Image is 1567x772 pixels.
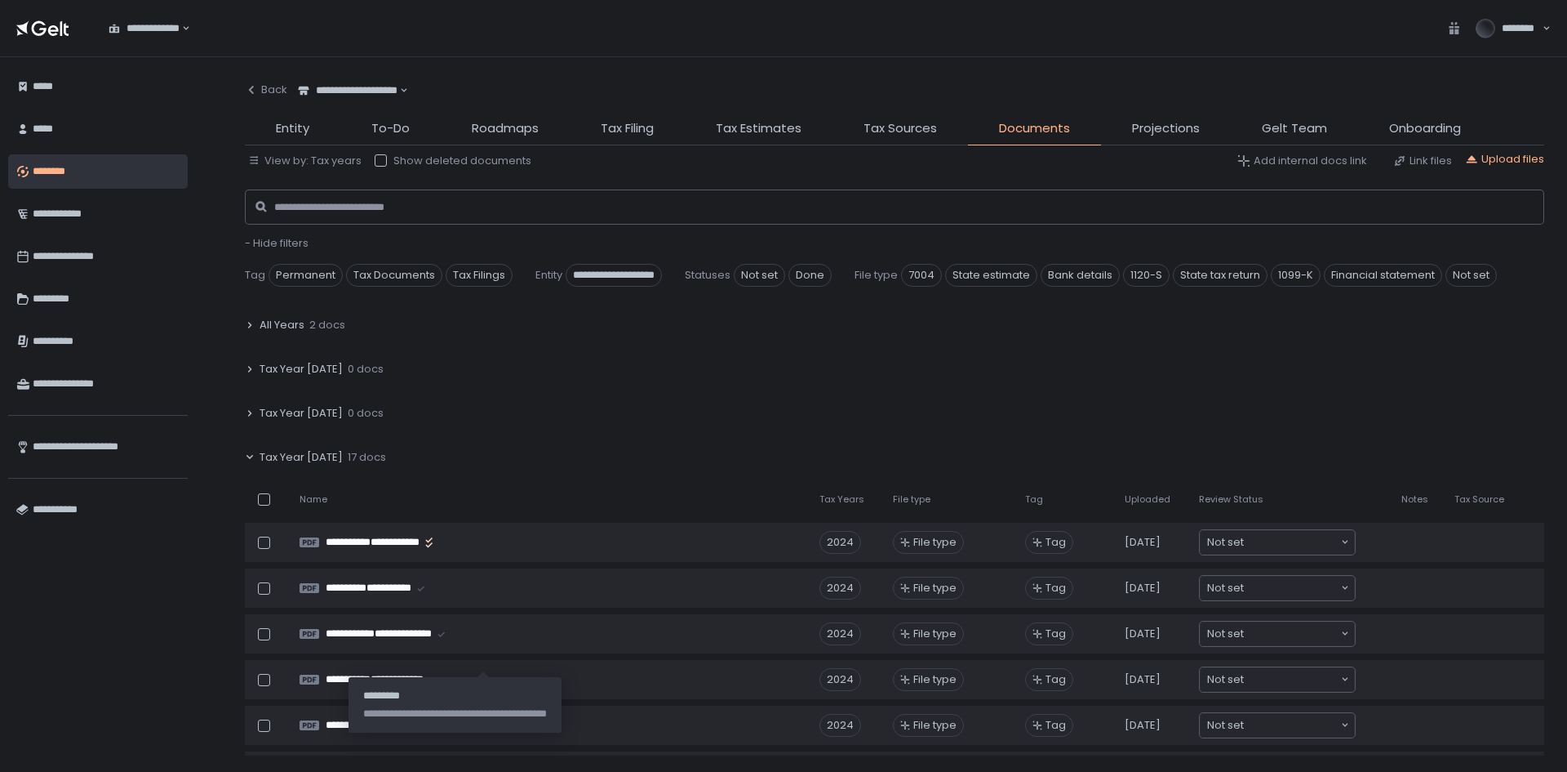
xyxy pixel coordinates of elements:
[348,362,384,377] span: 0 docs
[685,268,730,283] span: Statuses
[248,154,362,168] button: View by: Tax years
[716,119,801,138] span: Tax Estimates
[1045,535,1066,550] span: Tag
[1324,264,1442,287] span: Financial statement
[1207,672,1244,688] span: Not set
[1045,581,1066,596] span: Tag
[913,672,957,687] span: File type
[913,627,957,641] span: File type
[1025,493,1043,506] span: Tag
[1125,535,1161,550] span: [DATE]
[901,264,942,287] span: 7004
[819,714,861,737] div: 2024
[819,577,861,600] div: 2024
[245,268,265,283] span: Tag
[1244,672,1339,688] input: Search for option
[1401,493,1428,506] span: Notes
[788,264,832,287] span: Done
[1207,717,1244,734] span: Not set
[276,119,309,138] span: Entity
[1207,580,1244,596] span: Not set
[1445,264,1497,287] span: Not set
[1244,534,1339,551] input: Search for option
[1132,119,1200,138] span: Projections
[855,268,898,283] span: File type
[1123,264,1170,287] span: 1120-S
[734,264,785,287] span: Not set
[269,264,343,287] span: Permanent
[1173,264,1267,287] span: State tax return
[98,11,190,46] div: Search for option
[1200,576,1355,600] div: Search for option
[309,318,345,332] span: 2 docs
[472,119,539,138] span: Roadmaps
[1207,626,1244,642] span: Not set
[1199,493,1263,506] span: Review Status
[535,268,562,283] span: Entity
[260,362,343,377] span: Tax Year [DATE]
[819,493,864,506] span: Tax Years
[1271,264,1321,287] span: 1099-K
[446,264,513,287] span: Tax Filings
[245,83,287,97] div: Back
[348,406,384,421] span: 0 docs
[893,493,930,506] span: File type
[945,264,1037,287] span: State estimate
[913,535,957,550] span: File type
[1200,713,1355,738] div: Search for option
[601,119,654,138] span: Tax Filing
[245,74,287,106] button: Back
[1200,667,1355,692] div: Search for option
[260,406,343,421] span: Tax Year [DATE]
[260,318,304,332] span: All Years
[1045,718,1066,733] span: Tag
[863,119,937,138] span: Tax Sources
[260,450,343,465] span: Tax Year [DATE]
[1125,581,1161,596] span: [DATE]
[1237,154,1367,168] button: Add internal docs link
[1125,718,1161,733] span: [DATE]
[1207,534,1244,551] span: Not set
[300,493,327,506] span: Name
[1200,530,1355,555] div: Search for option
[819,623,861,645] div: 2024
[819,531,861,554] div: 2024
[348,450,386,465] span: 17 docs
[1200,622,1355,646] div: Search for option
[1244,580,1339,596] input: Search for option
[1244,717,1339,734] input: Search for option
[1393,154,1452,168] button: Link files
[819,668,861,691] div: 2024
[287,74,408,108] div: Search for option
[999,119,1070,138] span: Documents
[245,236,309,251] button: - Hide filters
[913,581,957,596] span: File type
[1465,152,1544,167] button: Upload files
[1125,493,1170,506] span: Uploaded
[1125,627,1161,641] span: [DATE]
[1244,626,1339,642] input: Search for option
[245,235,309,251] span: - Hide filters
[371,119,410,138] span: To-Do
[1125,672,1161,687] span: [DATE]
[1045,672,1066,687] span: Tag
[913,718,957,733] span: File type
[1262,119,1327,138] span: Gelt Team
[1454,493,1504,506] span: Tax Source
[346,264,442,287] span: Tax Documents
[1041,264,1120,287] span: Bank details
[1045,627,1066,641] span: Tag
[1389,119,1461,138] span: Onboarding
